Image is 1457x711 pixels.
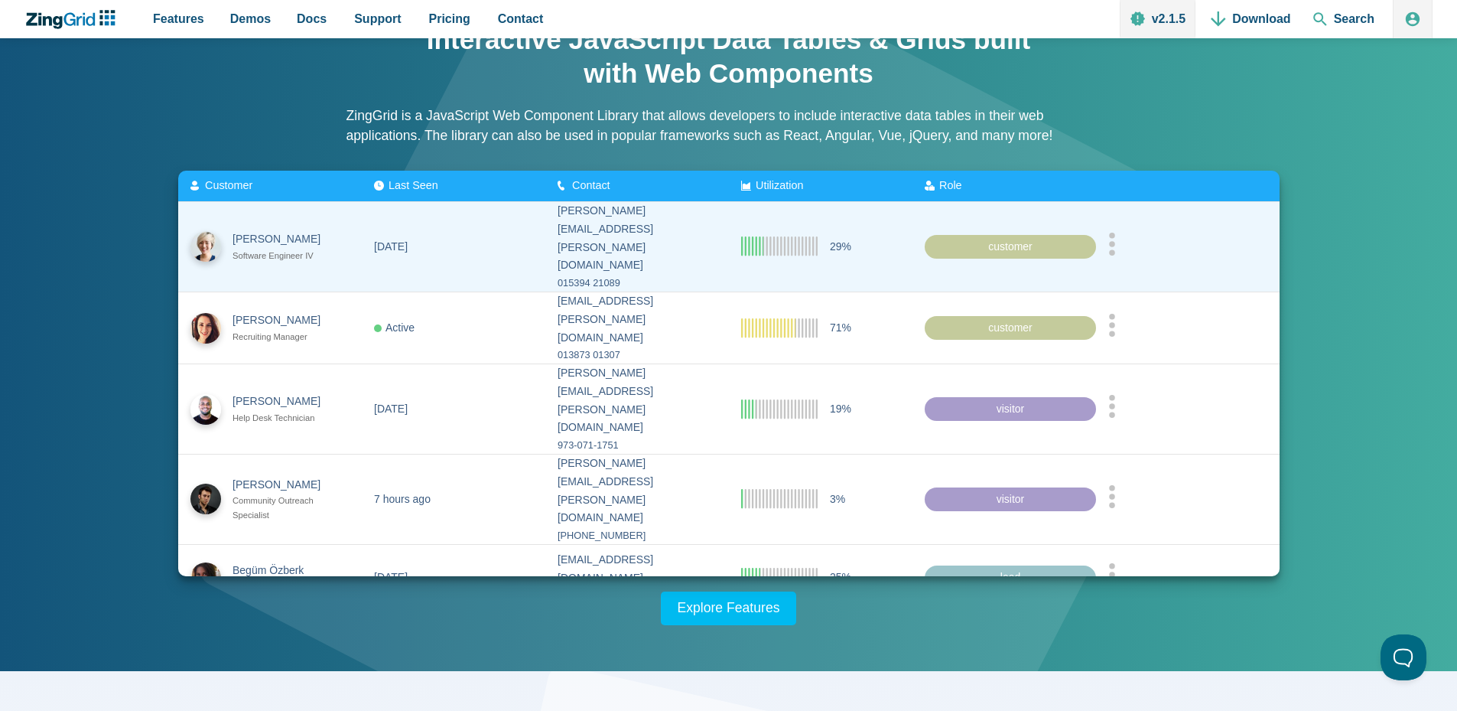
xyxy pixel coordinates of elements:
[830,569,851,587] span: 25%
[558,202,717,275] div: [PERSON_NAME][EMAIL_ADDRESS][PERSON_NAME][DOMAIN_NAME]
[374,318,415,337] div: Active
[374,490,431,508] div: 7 hours ago
[558,437,717,454] div: 973-071-1751
[498,8,544,29] span: Contact
[230,8,271,29] span: Demos
[346,106,1111,146] p: ZingGrid is a JavaScript Web Component Library that allows developers to include interactive data...
[389,179,438,191] span: Last Seen
[205,179,252,191] span: Customer
[756,179,803,191] span: Utilization
[939,179,962,191] span: Role
[233,411,334,426] div: Help Desk Technician
[558,551,717,588] div: [EMAIL_ADDRESS][DOMAIN_NAME]
[558,275,717,292] div: 015394 21089
[558,364,717,437] div: [PERSON_NAME][EMAIL_ADDRESS][PERSON_NAME][DOMAIN_NAME]
[661,592,797,625] a: Explore Features
[233,230,334,249] div: [PERSON_NAME]
[297,8,327,29] span: Docs
[558,527,717,544] div: [PHONE_NUMBER]
[374,237,408,256] div: [DATE]
[233,475,334,494] div: [PERSON_NAME]
[830,318,851,337] span: 71%
[572,179,610,191] span: Contact
[925,487,1096,511] div: visitor
[374,569,408,587] div: [DATE]
[925,566,1096,590] div: lead
[830,237,851,256] span: 29%
[558,347,717,364] div: 013873 01307
[233,249,334,263] div: Software Engineer IV
[558,292,717,347] div: [EMAIL_ADDRESS][PERSON_NAME][DOMAIN_NAME]
[830,400,851,418] span: 19%
[354,8,401,29] span: Support
[925,396,1096,421] div: visitor
[1381,634,1426,680] iframe: Toggle Customer Support
[558,455,717,527] div: [PERSON_NAME][EMAIL_ADDRESS][PERSON_NAME][DOMAIN_NAME]
[233,393,334,411] div: [PERSON_NAME]
[374,400,408,418] div: [DATE]
[429,8,470,29] span: Pricing
[233,311,334,330] div: [PERSON_NAME]
[925,315,1096,340] div: customer
[925,234,1096,259] div: customer
[153,8,204,29] span: Features
[233,494,334,523] div: Community Outreach Specialist
[423,23,1035,90] h1: Interactive JavaScript Data Tables & Grids built with Web Components
[233,561,334,579] div: Begüm Özberk
[830,490,845,508] span: 3%
[233,330,334,344] div: Recruiting Manager
[24,10,123,29] a: ZingChart Logo. Click to return to the homepage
